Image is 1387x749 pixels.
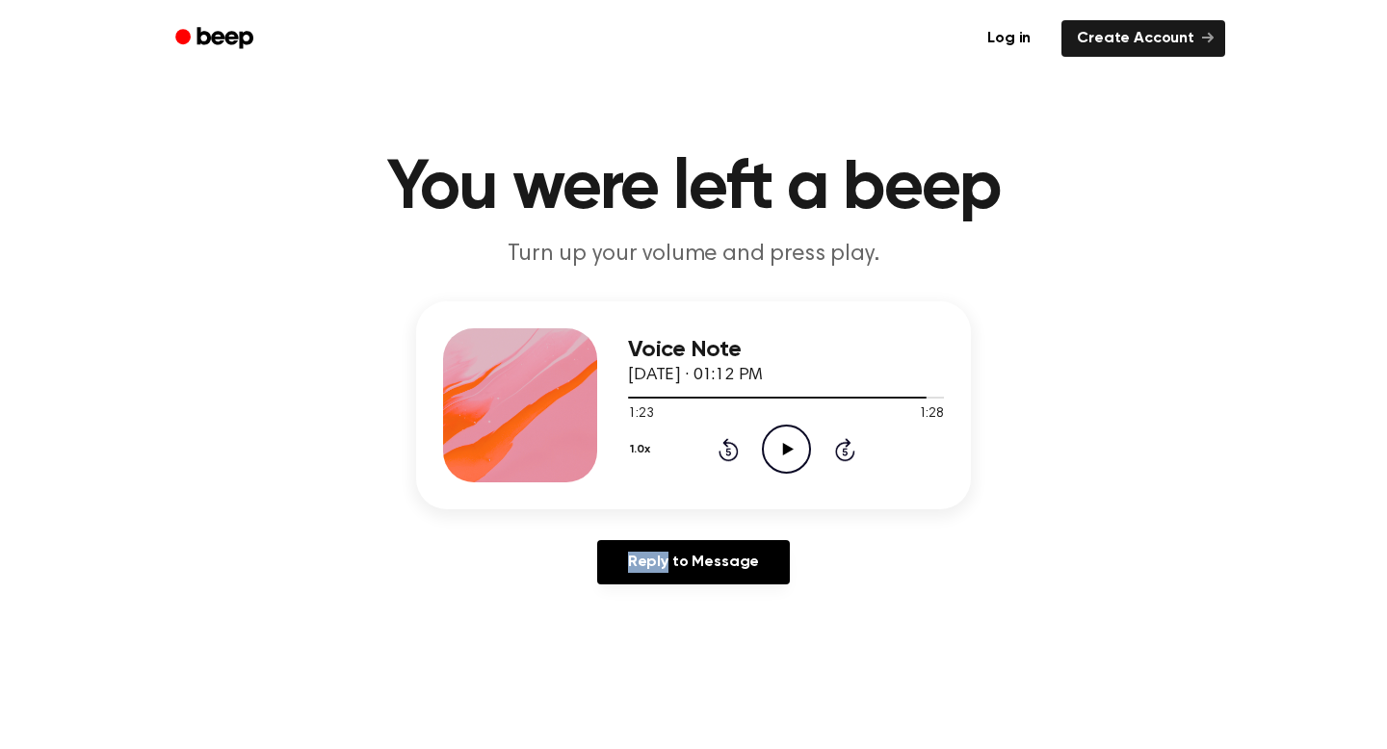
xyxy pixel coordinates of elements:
[628,367,763,384] span: [DATE] · 01:12 PM
[1061,20,1225,57] a: Create Account
[968,16,1050,61] a: Log in
[919,404,944,425] span: 1:28
[628,404,653,425] span: 1:23
[324,239,1063,271] p: Turn up your volume and press play.
[597,540,790,584] a: Reply to Message
[628,337,944,363] h3: Voice Note
[200,154,1187,223] h1: You were left a beep
[162,20,271,58] a: Beep
[628,433,657,466] button: 1.0x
